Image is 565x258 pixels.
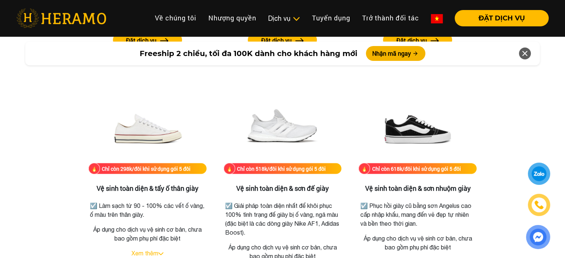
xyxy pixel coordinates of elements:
img: Vệ sinh toàn diện & sơn nhuộm giày [380,89,455,163]
img: fire.png [358,163,370,174]
img: phone-icon [535,200,543,209]
a: Nhượng quyền [202,10,262,26]
img: arrow_down.svg [158,252,163,255]
p: ☑️ Giải pháp toàn diện nhất để khôi phục 100% tình trạng đế giày bị ố vàng, ngả màu (đặc biệt là ... [225,201,340,237]
a: Trở thành đối tác [356,10,425,26]
img: fire.png [224,163,235,174]
h3: Vệ sinh toàn diện & tẩy ố thân giày [88,184,207,193]
p: ☑️ Làm sạch từ 90 - 100% các vết ố vàng, ố màu trên thân giày. [90,201,205,219]
img: Vệ sinh toàn diện & tẩy ố thân giày [110,89,185,163]
div: Chỉ còn 518k/đôi khi sử dụng gói 5 đôi [237,165,326,173]
a: phone-icon [528,194,550,216]
img: heramo-logo.png [16,9,106,28]
img: Vệ sinh toàn diện & sơn đế giày [245,89,319,163]
a: Tuyển dụng [306,10,356,26]
a: Về chúng tôi [149,10,202,26]
p: Áp dụng cho dịch vụ vệ sinh cơ bản, chưa bao gồm phụ phí đặc biệt [88,225,207,243]
img: subToggleIcon [292,15,300,23]
a: ĐẶT DỊCH VỤ [449,15,549,22]
div: Chỉ còn 618k/đôi khi sử dụng gói 5 đôi [372,165,461,173]
h3: Vệ sinh toàn diện & sơn nhuộm giày [358,184,477,193]
div: Dịch vụ [268,13,300,23]
div: Chỉ còn 298k/đôi khi sử dụng gói 5 đôi [102,165,191,173]
button: ĐẶT DỊCH VỤ [455,10,549,26]
p: Áp dụng cho dịch vụ vệ sinh cơ bản, chưa bao gồm phụ phí đặc biệt [358,234,477,252]
h3: Vệ sinh toàn diện & sơn đế giày [224,184,342,193]
p: ☑️ Phục hồi giày cũ bằng sơn Angelus cao cấp nhập khẩu, mang đến vẻ đẹp tự nhiên và bền theo thời... [360,201,475,228]
a: Xem thêm [131,250,158,257]
button: Nhận mã ngay [366,46,425,61]
img: fire.png [88,163,100,174]
img: vn-flag.png [431,14,443,23]
span: Freeship 2 chiều, tối đa 100K dành cho khách hàng mới [139,48,357,59]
